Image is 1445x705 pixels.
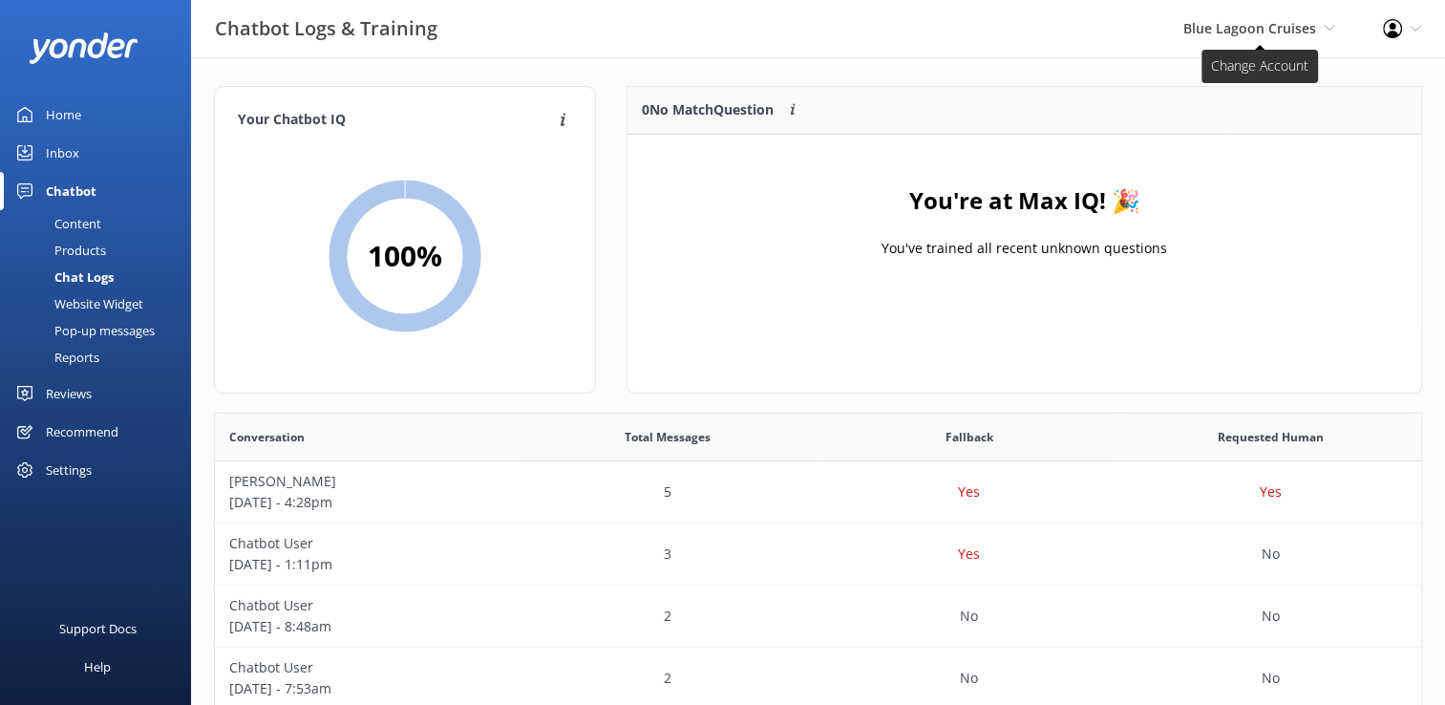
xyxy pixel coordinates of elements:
div: row [215,586,1421,648]
p: [DATE] - 7:53am [229,678,502,699]
span: Requested Human [1218,428,1324,446]
div: Help [84,648,111,686]
div: Settings [46,451,92,489]
div: Reviews [46,374,92,413]
p: [DATE] - 4:28pm [229,492,502,513]
p: No [960,668,978,689]
p: Chatbot User [229,533,502,554]
div: Reports [11,344,99,371]
a: Reports [11,344,191,371]
a: Chat Logs [11,264,191,290]
a: Website Widget [11,290,191,317]
a: Products [11,237,191,264]
p: No [1262,668,1280,689]
span: Total Messages [625,428,711,446]
p: [DATE] - 8:48am [229,616,502,637]
p: 2 [664,606,671,627]
p: No [960,606,978,627]
div: Recommend [46,413,118,451]
p: 2 [664,668,671,689]
h4: You're at Max IQ! 🎉 [909,182,1140,219]
p: 3 [664,544,671,565]
div: row [215,523,1421,586]
div: Content [11,210,101,237]
p: [DATE] - 1:11pm [229,554,502,575]
div: grid [627,135,1421,326]
span: Conversation [229,428,305,446]
div: Inbox [46,134,79,172]
p: Yes [1260,481,1282,502]
div: Chat Logs [11,264,114,290]
h2: 100 % [368,233,442,279]
div: Home [46,96,81,134]
div: Support Docs [59,609,137,648]
div: Pop-up messages [11,317,155,344]
p: 0 No Match Question [642,99,774,120]
div: Website Widget [11,290,143,317]
p: Chatbot User [229,657,502,678]
span: Blue Lagoon Cruises [1183,19,1316,37]
p: [PERSON_NAME] [229,471,502,492]
p: Yes [958,481,980,502]
a: Pop-up messages [11,317,191,344]
p: 5 [664,481,671,502]
p: Chatbot User [229,595,502,616]
span: Fallback [945,428,992,446]
h3: Chatbot Logs & Training [215,13,437,44]
p: No [1262,544,1280,565]
div: row [215,461,1421,523]
p: You've trained all recent unknown questions [882,238,1167,259]
img: yonder-white-logo.png [29,32,138,64]
h4: Your Chatbot IQ [238,110,554,131]
p: Yes [958,544,980,565]
a: Content [11,210,191,237]
div: Chatbot [46,172,96,210]
div: Products [11,237,106,264]
p: No [1262,606,1280,627]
